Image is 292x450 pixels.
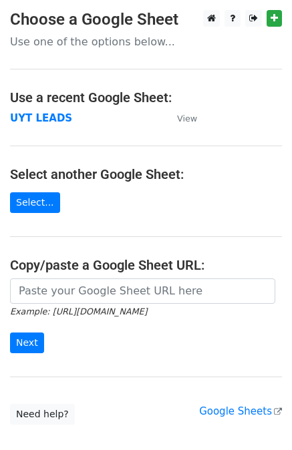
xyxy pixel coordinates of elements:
a: Google Sheets [199,405,282,417]
h4: Select another Google Sheet: [10,166,282,182]
h3: Choose a Google Sheet [10,10,282,29]
a: Need help? [10,404,75,425]
a: UYT LEADS [10,112,72,124]
a: View [164,112,197,124]
input: Next [10,332,44,353]
small: View [177,114,197,124]
small: Example: [URL][DOMAIN_NAME] [10,306,147,316]
h4: Copy/paste a Google Sheet URL: [10,257,282,273]
p: Use one of the options below... [10,35,282,49]
a: Select... [10,192,60,213]
input: Paste your Google Sheet URL here [10,278,275,304]
h4: Use a recent Google Sheet: [10,89,282,105]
